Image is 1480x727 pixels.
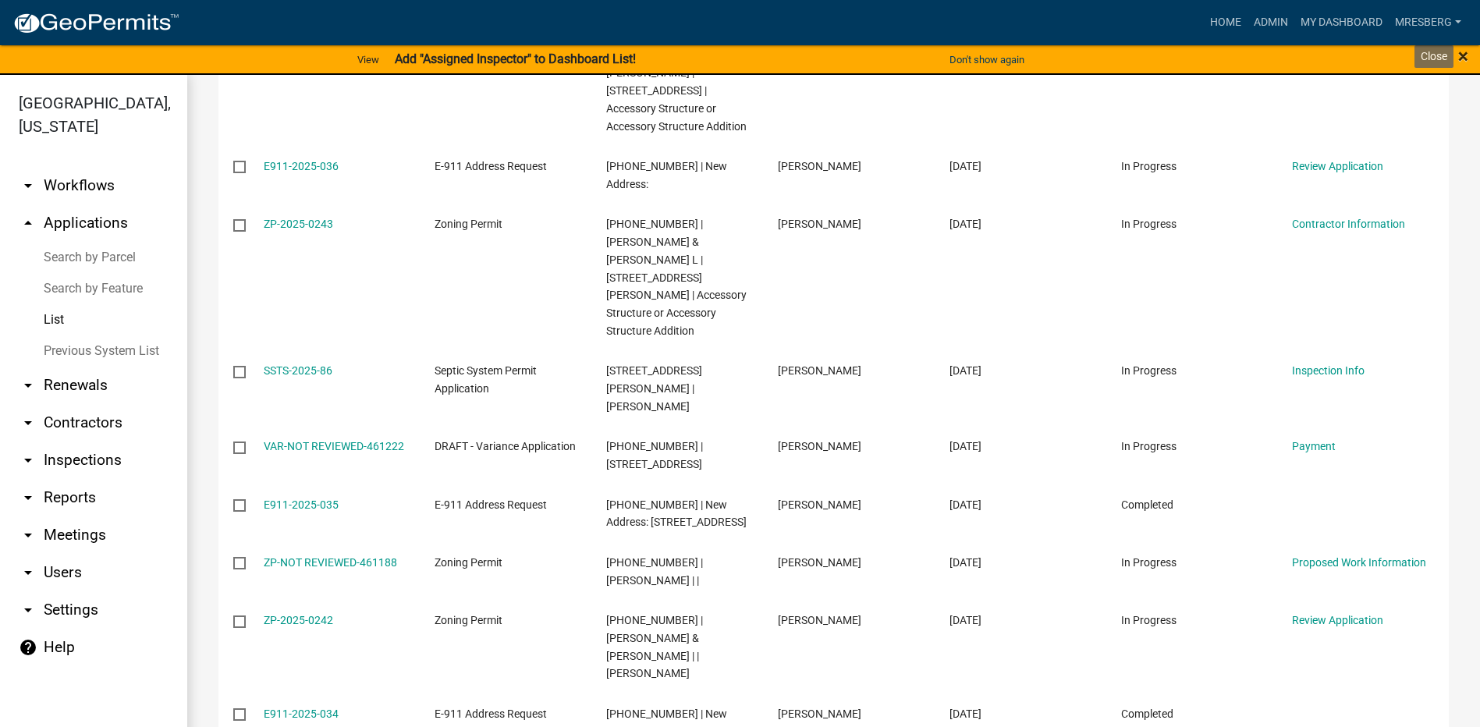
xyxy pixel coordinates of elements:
span: Zoning Permit [435,614,502,626]
span: 08/08/2025 [949,556,981,569]
span: 81-030-1100 | New Address: [606,160,727,190]
a: E911-2025-034 [264,707,339,720]
span: 605 SEBOE RD | JACOBSON, DANIEL P [606,364,702,413]
a: ZP-2025-0243 [264,218,333,230]
a: View [351,47,385,73]
span: Thomas Paull [778,498,861,511]
span: 08/08/2025 [949,498,981,511]
span: Septic System Permit Application [435,364,537,395]
i: arrow_drop_down [19,413,37,432]
i: arrow_drop_down [19,376,37,395]
span: In Progress [1121,614,1177,626]
span: 08/08/2025 [949,440,981,452]
a: Inspection Info [1292,364,1365,377]
span: Dawn Larson [778,218,861,230]
span: In Progress [1121,556,1177,569]
span: In Progress [1121,160,1177,172]
span: 39-020-1602 | ROSENAU, KARL D & JAMIE | | Dwelling [606,614,703,679]
i: arrow_drop_down [19,601,37,619]
span: In Progress [1121,440,1177,452]
span: 08/08/2025 [949,364,981,377]
i: arrow_drop_down [19,488,37,507]
span: 81-030-1623 | LARSON, MARTIN L & DAWN L | 1558 PFEIFER RD | Accessory Structure or Accessory Stru... [606,218,747,337]
strong: Add "Assigned Inspector" to Dashboard List! [395,51,636,66]
span: 08/08/2025 [949,614,981,626]
i: arrow_drop_down [19,563,37,582]
span: E-911 Address Request [435,160,547,172]
span: Victoria Ashuli Pao-Sein [778,160,861,172]
a: Review Application [1292,160,1383,172]
a: Home [1204,8,1248,37]
a: My Dashboard [1294,8,1389,37]
span: Bruce Smith [778,556,861,569]
span: 39-026-0274 | SMITH, BRUCE A | | [606,556,703,587]
i: arrow_drop_up [19,214,37,232]
span: Zoning Permit [435,218,502,230]
span: In Progress [1121,364,1177,377]
a: Review Application [1292,614,1383,626]
a: Proposed Work Information [1292,556,1426,569]
span: E-911 Address Request [435,707,547,720]
span: 08/11/2025 [949,160,981,172]
a: ZP-NOT REVIEWED-461188 [264,556,397,569]
a: Admin [1248,8,1294,37]
a: E911-2025-035 [264,498,339,511]
a: Contractor Information [1292,218,1405,230]
span: Zoning Permit [435,556,502,569]
i: arrow_drop_down [19,526,37,544]
span: 08/08/2025 [949,707,981,720]
span: 33-260-0160 | 2125 PARK LAKE LN [606,440,703,470]
i: arrow_drop_down [19,176,37,195]
i: arrow_drop_down [19,451,37,470]
span: Jamie [778,707,861,720]
span: 45-072-5157 | WESTENDORF, TODD | 2125 County road 6 | Accessory Structure or Accessory Structure ... [606,31,747,133]
span: E-911 Address Request [435,498,547,511]
span: × [1458,45,1468,67]
a: E911-2025-036 [264,160,339,172]
span: 08/10/2025 [949,218,981,230]
a: ZP-2025-0242 [264,614,333,626]
a: mresberg [1389,8,1468,37]
a: VAR-NOT REVIEWED-461222 [264,440,404,452]
span: In Progress [1121,218,1177,230]
div: Close [1414,45,1453,68]
span: Jamie [778,614,861,626]
button: Don't show again [943,47,1031,73]
span: Completed [1121,498,1173,511]
a: SSTS-2025-86 [264,364,332,377]
span: Completed [1121,707,1173,720]
span: DRAFT - Variance Application [435,440,576,452]
button: Close [1458,47,1468,66]
a: Payment [1292,440,1336,452]
i: help [19,638,37,657]
span: Chris [778,440,861,452]
span: Daniel Jacobson [778,364,861,377]
span: 63-022-2400 | New Address: 4118 Co Rd 8 [606,498,747,529]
